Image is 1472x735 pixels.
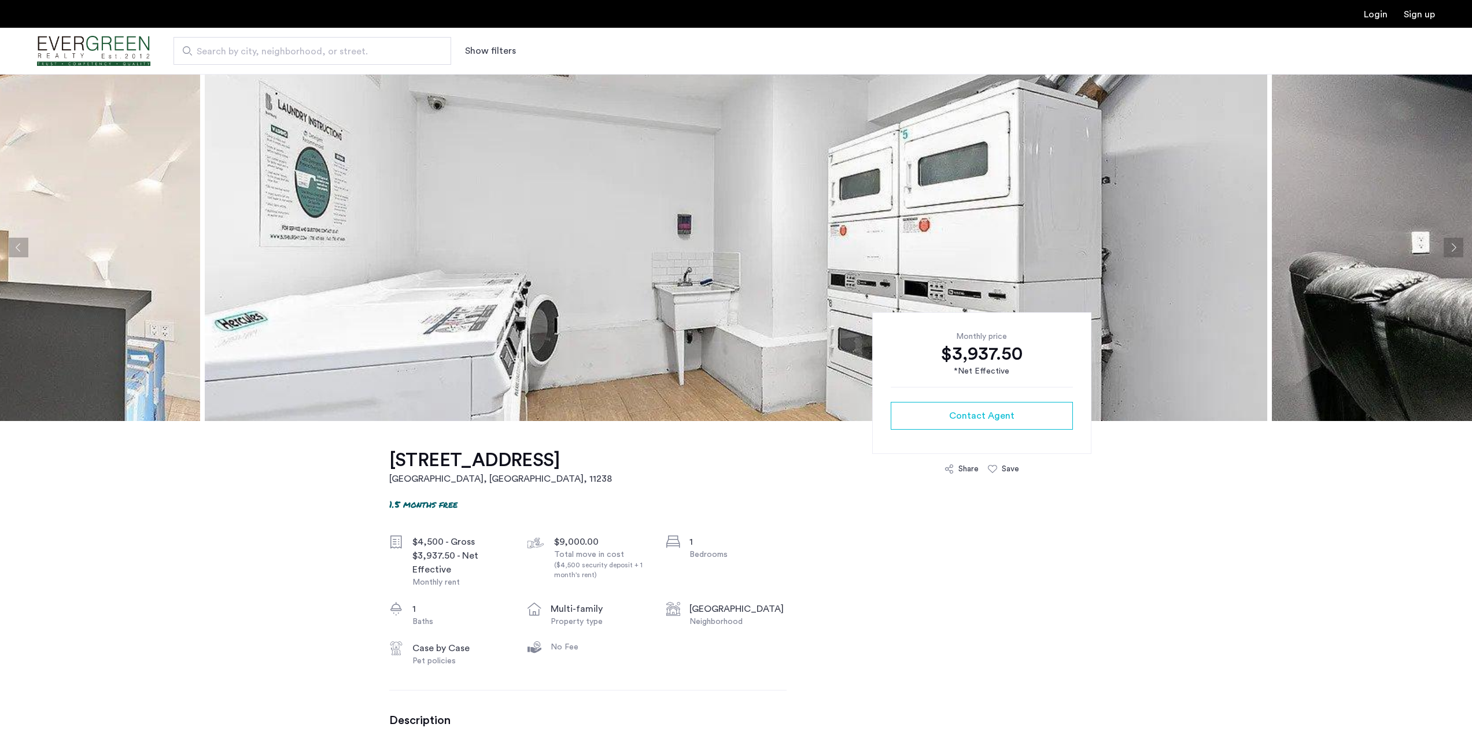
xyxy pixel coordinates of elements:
[465,44,516,58] button: Show or hide filters
[689,602,787,616] div: [GEOGRAPHIC_DATA]
[412,655,510,667] div: Pet policies
[1444,238,1463,257] button: Next apartment
[197,45,419,58] span: Search by city, neighborhood, or street.
[205,74,1267,421] img: apartment
[689,535,787,549] div: 1
[389,714,787,727] h3: Description
[554,535,651,549] div: $9,000.00
[891,402,1073,430] button: button
[554,549,651,580] div: Total move in cost
[412,641,510,655] div: Case by Case
[551,641,648,653] div: No Fee
[689,616,787,627] div: Neighborhood
[37,29,150,73] a: Cazamio Logo
[37,29,150,73] img: logo
[412,577,510,588] div: Monthly rent
[551,616,648,627] div: Property type
[554,560,651,580] div: ($4,500 security deposit + 1 month's rent)
[689,549,787,560] div: Bedrooms
[9,238,28,257] button: Previous apartment
[389,497,458,511] p: 1.5 months free
[412,549,510,577] div: $3,937.50 - Net Effective
[174,37,451,65] input: Apartment Search
[412,616,510,627] div: Baths
[412,535,510,549] div: $4,500 - Gross
[891,331,1073,342] div: Monthly price
[1002,463,1019,475] div: Save
[551,602,648,616] div: multi-family
[389,449,612,486] a: [STREET_ADDRESS][GEOGRAPHIC_DATA], [GEOGRAPHIC_DATA], 11238
[891,342,1073,365] div: $3,937.50
[1404,10,1435,19] a: Registration
[389,449,612,472] h1: [STREET_ADDRESS]
[1364,10,1388,19] a: Login
[389,472,612,486] h2: [GEOGRAPHIC_DATA], [GEOGRAPHIC_DATA] , 11238
[891,365,1073,378] div: *Net Effective
[412,602,510,616] div: 1
[958,463,979,475] div: Share
[949,409,1014,423] span: Contact Agent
